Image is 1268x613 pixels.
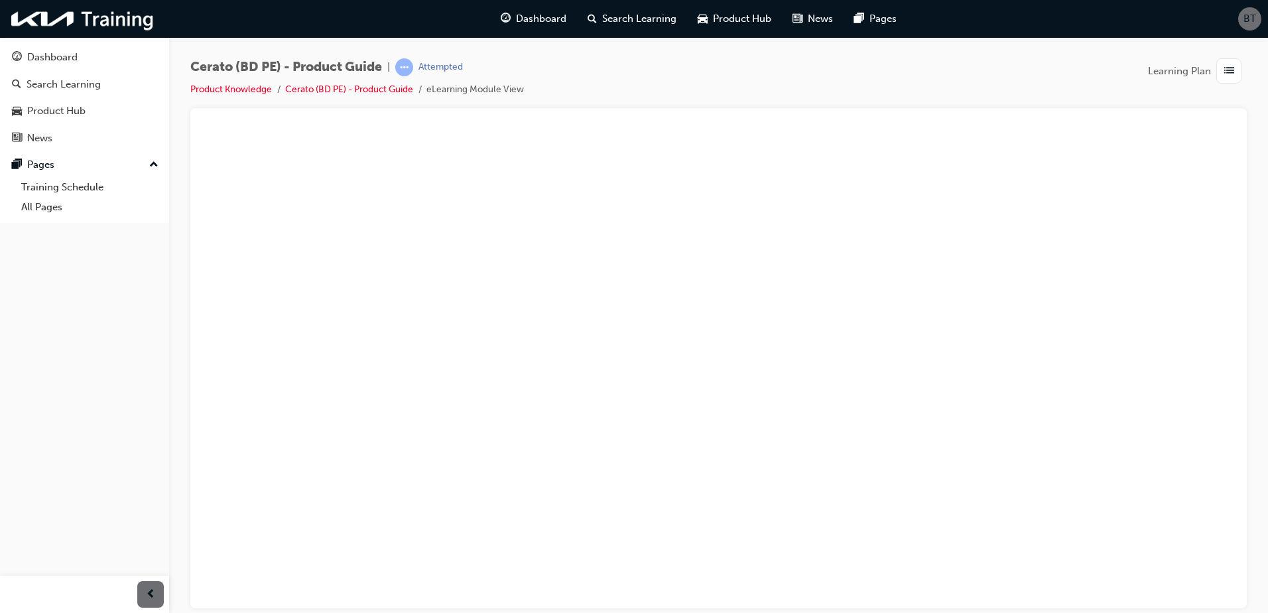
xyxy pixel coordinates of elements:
[501,11,511,27] span: guage-icon
[12,159,22,171] span: pages-icon
[149,157,158,174] span: up-icon
[5,45,164,70] a: Dashboard
[854,11,864,27] span: pages-icon
[5,153,164,177] button: Pages
[146,586,156,603] span: prev-icon
[418,61,463,74] div: Attempted
[426,82,524,98] li: eLearning Module View
[5,72,164,97] a: Search Learning
[1224,63,1234,80] span: list-icon
[12,52,22,64] span: guage-icon
[602,11,676,27] span: Search Learning
[27,103,86,119] div: Product Hub
[1148,58,1247,84] button: Learning Plan
[27,77,101,92] div: Search Learning
[1148,64,1211,79] span: Learning Plan
[27,157,54,172] div: Pages
[687,5,782,33] a: car-iconProduct Hub
[588,11,597,27] span: search-icon
[27,131,52,146] div: News
[190,60,382,75] span: Cerato (BD PE) - Product Guide
[5,126,164,151] a: News
[5,42,164,153] button: DashboardSearch LearningProduct HubNews
[844,5,907,33] a: pages-iconPages
[782,5,844,33] a: news-iconNews
[808,11,833,27] span: News
[698,11,708,27] span: car-icon
[516,11,566,27] span: Dashboard
[5,99,164,123] a: Product Hub
[490,5,577,33] a: guage-iconDashboard
[12,79,21,91] span: search-icon
[713,11,771,27] span: Product Hub
[395,58,413,76] span: learningRecordVerb_ATTEMPT-icon
[1238,7,1261,31] button: BT
[12,105,22,117] span: car-icon
[387,60,390,75] span: |
[577,5,687,33] a: search-iconSearch Learning
[285,84,413,95] a: Cerato (BD PE) - Product Guide
[1243,11,1256,27] span: BT
[12,133,22,145] span: news-icon
[869,11,897,27] span: Pages
[16,177,164,198] a: Training Schedule
[16,197,164,218] a: All Pages
[792,11,802,27] span: news-icon
[27,50,78,65] div: Dashboard
[7,5,159,33] img: kia-training
[190,84,272,95] a: Product Knowledge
